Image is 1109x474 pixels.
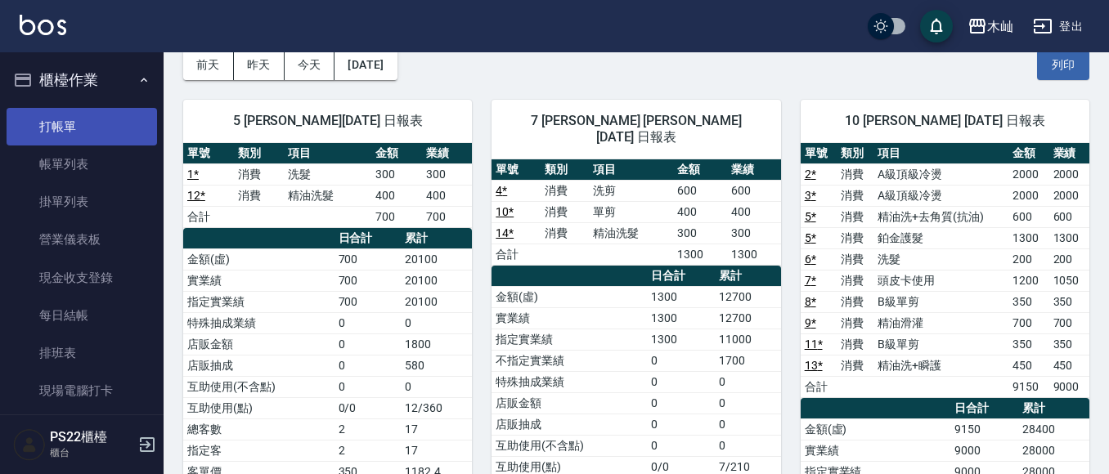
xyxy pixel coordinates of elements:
td: 1300 [673,244,727,265]
td: 店販抽成 [492,414,647,435]
th: 單號 [801,143,837,164]
td: 消費 [541,222,589,244]
button: 前天 [183,50,234,80]
td: A級頂級冷燙 [873,185,1008,206]
td: 0/0 [334,397,401,418]
td: 洗髮 [284,163,371,185]
td: 300 [371,163,422,185]
th: 項目 [284,143,371,164]
th: 項目 [589,159,673,181]
td: 350 [1049,291,1089,312]
th: 累計 [715,266,780,287]
td: 0 [715,414,780,435]
a: 營業儀表板 [7,221,157,258]
th: 業績 [422,143,473,164]
td: 合計 [183,206,234,227]
td: 消費 [837,355,873,376]
a: 排班表 [7,334,157,372]
td: 700 [334,291,401,312]
td: 精油洗+去角質(抗油) [873,206,1008,227]
td: 17 [401,418,472,440]
img: Person [13,428,46,461]
td: 頭皮卡使用 [873,270,1008,291]
td: 金額(虛) [801,418,950,440]
td: 指定客 [183,440,334,461]
th: 金額 [1008,143,1048,164]
table: a dense table [801,143,1089,398]
span: 5 [PERSON_NAME][DATE] 日報表 [203,113,452,129]
td: 0 [647,435,716,456]
td: 200 [1049,248,1089,270]
td: 消費 [837,312,873,333]
td: 12700 [715,286,780,307]
td: 700 [371,206,422,227]
td: 700 [422,206,473,227]
span: 7 [PERSON_NAME] [PERSON_NAME] [DATE] 日報表 [511,113,761,145]
td: 精油洗髮 [284,185,371,206]
td: 700 [1008,312,1048,333]
td: B級單剪 [873,333,1008,355]
td: 28400 [1018,418,1089,440]
td: 總客數 [183,418,334,440]
button: save [920,10,953,42]
td: 洗剪 [589,180,673,201]
td: 2000 [1049,185,1089,206]
td: 450 [1049,355,1089,376]
td: 0 [715,392,780,414]
button: 櫃檯作業 [7,59,157,101]
a: 每日結帳 [7,297,157,334]
td: 精油滑灌 [873,312,1008,333]
th: 單號 [183,143,234,164]
td: 2000 [1008,163,1048,185]
h5: PS22櫃檯 [50,429,133,445]
th: 項目 [873,143,1008,164]
td: 400 [371,185,422,206]
td: 1200 [1008,270,1048,291]
td: 600 [727,180,781,201]
button: [DATE] [334,50,397,80]
td: 0 [647,414,716,435]
td: 店販金額 [183,333,334,355]
td: 1300 [727,244,781,265]
td: 2 [334,440,401,461]
div: 木屾 [987,16,1013,37]
th: 業績 [1049,143,1089,164]
td: 鉑金護髮 [873,227,1008,248]
button: 列印 [1037,50,1089,80]
td: 0 [334,333,401,355]
td: 特殊抽成業績 [183,312,334,333]
td: 1700 [715,350,780,371]
td: 消費 [837,206,873,227]
td: 消費 [541,180,589,201]
a: 現場電腦打卡 [7,372,157,409]
td: 特殊抽成業績 [492,371,647,392]
td: 0 [647,350,716,371]
td: 0 [401,376,472,397]
th: 累計 [1018,398,1089,419]
th: 日合計 [334,228,401,249]
td: 1300 [647,307,716,329]
th: 金額 [371,143,422,164]
th: 類別 [541,159,589,181]
th: 累計 [401,228,472,249]
td: 28000 [1018,440,1089,461]
td: 指定實業績 [183,291,334,312]
td: 350 [1008,333,1048,355]
td: 單剪 [589,201,673,222]
td: 實業績 [801,440,950,461]
td: 1800 [401,333,472,355]
a: 帳單列表 [7,145,157,183]
td: 12700 [715,307,780,329]
td: 20100 [401,270,472,291]
td: 消費 [837,248,873,270]
td: 不指定實業績 [492,350,647,371]
th: 單號 [492,159,540,181]
img: Logo [20,15,66,35]
table: a dense table [183,143,472,228]
td: 合計 [492,244,540,265]
td: 400 [727,201,781,222]
td: 0 [334,312,401,333]
td: 200 [1008,248,1048,270]
td: 0 [334,355,401,376]
td: 消費 [837,185,873,206]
